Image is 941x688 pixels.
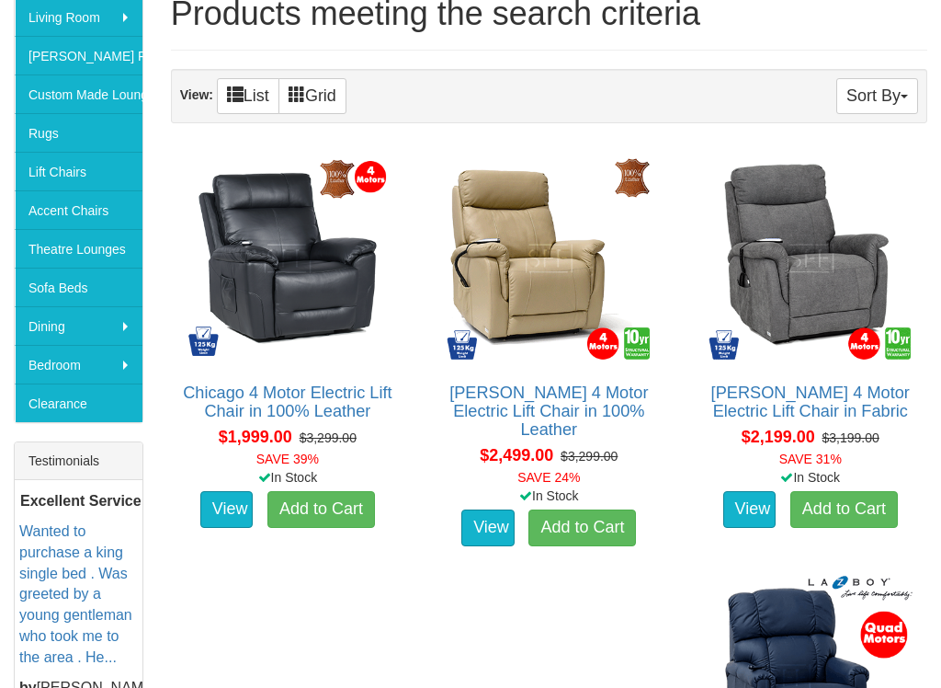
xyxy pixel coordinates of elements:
[15,345,142,384] a: Bedroom
[442,152,655,365] img: Dalton 4 Motor Electric Lift Chair in 100% Leather
[704,152,917,365] img: Dalton 4 Motor Electric Lift Chair in Fabric
[561,449,618,464] del: $3,299.00
[449,384,648,439] a: [PERSON_NAME] 4 Motor Electric Lift Chair in 100% Leather
[742,428,815,446] span: $2,199.00
[779,452,842,466] font: SAVE 31%
[219,428,292,446] span: $1,999.00
[480,446,553,464] span: $2,499.00
[723,491,777,528] a: View
[15,36,142,75] a: [PERSON_NAME] Furniture
[300,430,357,445] del: $3,299.00
[167,468,408,487] div: In Stock
[183,384,391,420] a: Chicago 4 Motor Electric Lift Chair in 100% Leather
[278,78,346,114] a: Grid
[711,384,910,420] a: [PERSON_NAME] 4 Motor Electric Lift Chair in Fabric
[19,523,132,665] a: Wanted to purchase a king single bed . Was greeted by a young gentleman who took me to the area ....
[15,229,142,268] a: Theatre Lounges
[181,152,394,365] img: Chicago 4 Motor Electric Lift Chair in 100% Leather
[217,78,279,114] a: List
[528,510,636,546] a: Add to Cart
[690,468,931,487] div: In Stock
[836,78,918,114] button: Sort By
[461,510,515,546] a: View
[15,384,142,422] a: Clearance
[15,75,142,113] a: Custom Made Lounges
[822,430,879,445] del: $3,199.00
[15,152,142,190] a: Lift Chairs
[20,493,142,509] b: Excellent Service
[267,491,375,528] a: Add to Cart
[15,442,142,480] div: Testimonials
[200,491,254,528] a: View
[256,452,319,466] font: SAVE 39%
[15,268,142,306] a: Sofa Beds
[15,113,142,152] a: Rugs
[15,306,142,345] a: Dining
[517,470,580,485] font: SAVE 24%
[428,487,669,505] div: In Stock
[790,491,898,528] a: Add to Cart
[180,87,213,102] strong: View:
[15,190,142,229] a: Accent Chairs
